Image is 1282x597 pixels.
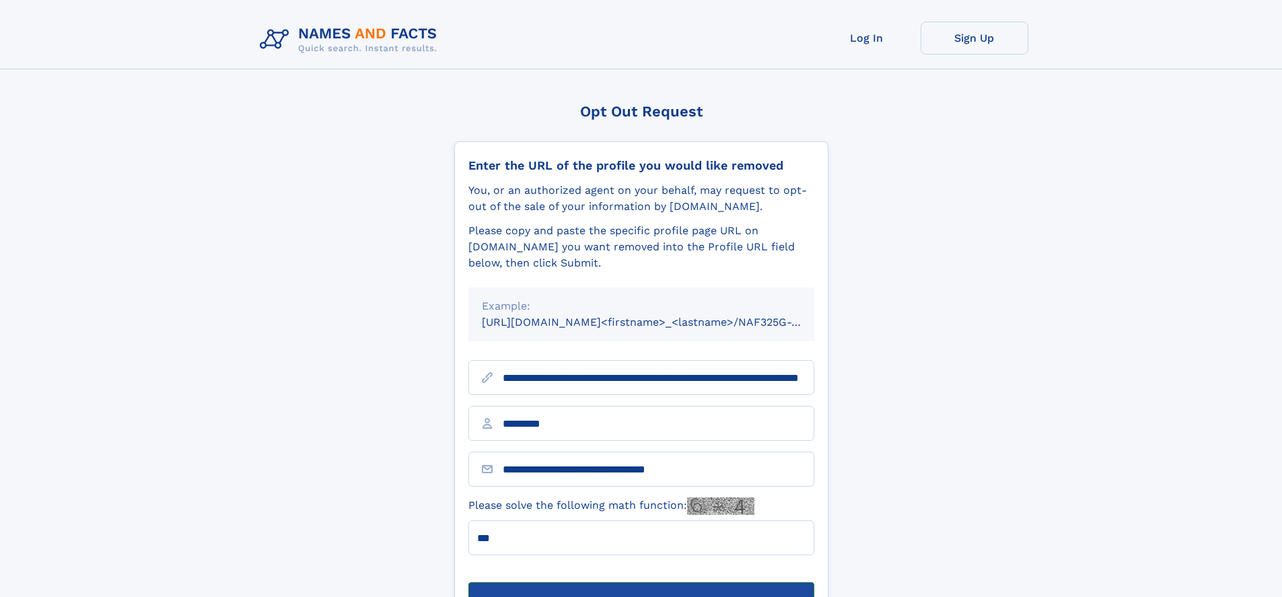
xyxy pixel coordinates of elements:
[254,22,448,58] img: Logo Names and Facts
[468,182,814,215] div: You, or an authorized agent on your behalf, may request to opt-out of the sale of your informatio...
[468,223,814,271] div: Please copy and paste the specific profile page URL on [DOMAIN_NAME] you want removed into the Pr...
[921,22,1028,55] a: Sign Up
[482,316,840,328] small: [URL][DOMAIN_NAME]<firstname>_<lastname>/NAF325G-xxxxxxxx
[468,158,814,173] div: Enter the URL of the profile you would like removed
[454,103,828,120] div: Opt Out Request
[468,497,754,515] label: Please solve the following math function:
[813,22,921,55] a: Log In
[482,298,801,314] div: Example:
